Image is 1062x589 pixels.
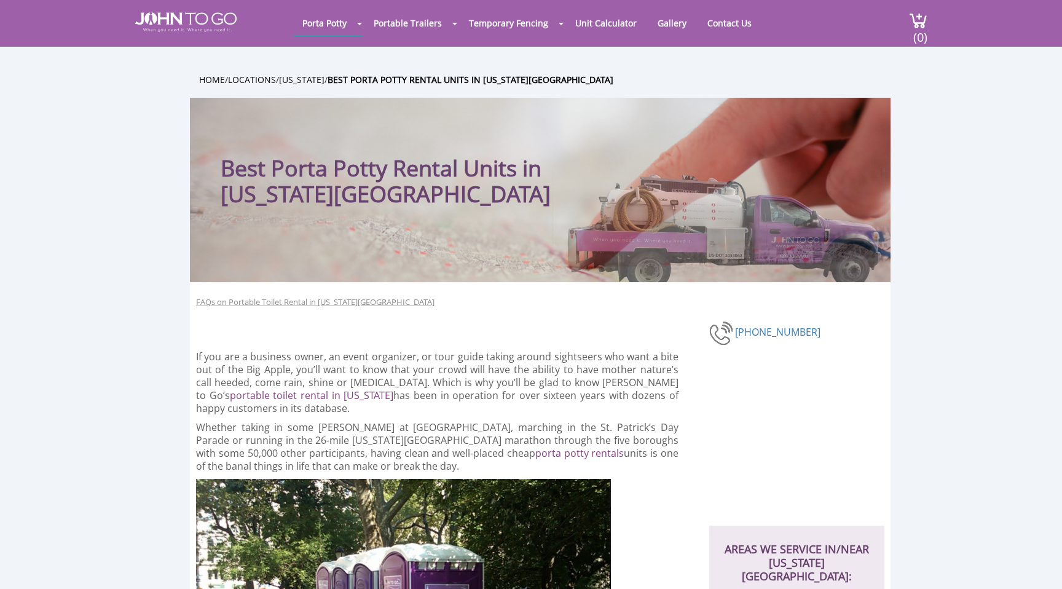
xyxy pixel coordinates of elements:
a: FAQs on Portable Toilet Rental in [US_STATE][GEOGRAPHIC_DATA] [196,296,435,308]
a: Contact Us [698,11,761,35]
a: [US_STATE] [279,74,324,85]
a: Locations [228,74,276,85]
a: Porta Potty [293,11,356,35]
h2: AREAS WE SERVICE IN/NEAR [US_STATE][GEOGRAPHIC_DATA]: [722,526,872,583]
a: Home [199,74,225,85]
a: Portable Trailers [364,11,451,35]
a: porta potty rentals [535,446,624,460]
a: Best Porta Potty Rental Units in [US_STATE][GEOGRAPHIC_DATA] [328,74,613,85]
p: Whether taking in some [PERSON_NAME] at [GEOGRAPHIC_DATA], marching in the St. Patrick’s Day Para... [196,421,678,473]
h1: Best Porta Potty Rental Units in [US_STATE][GEOGRAPHIC_DATA] [221,122,617,207]
a: [PHONE_NUMBER] [735,325,820,339]
iframe: Live Chat Box [814,267,1062,589]
img: phone-number [709,320,735,347]
ul: / / / [199,73,900,87]
span: (0) [913,19,927,45]
a: Gallery [648,11,696,35]
a: portable toilet rental in [US_STATE] [230,389,394,402]
p: If you are a business owner, an event organizer, or tour guide taking around sightseers who want ... [196,350,678,415]
a: Temporary Fencing [460,11,557,35]
a: Unit Calculator [566,11,646,35]
img: Truck [553,168,884,282]
img: cart a [909,12,927,29]
img: JOHN to go [135,12,237,32]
